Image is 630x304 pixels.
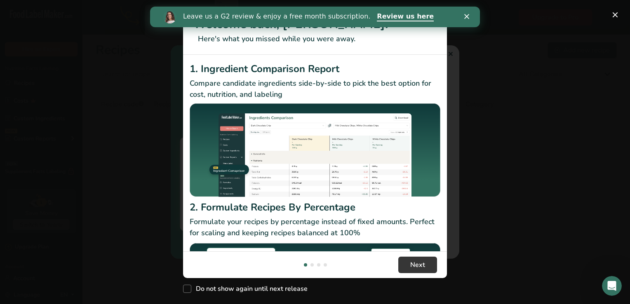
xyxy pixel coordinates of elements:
p: Here's what you missed while you were away. [193,33,437,44]
h2: 2. Formulate Recipes By Percentage [190,200,440,215]
span: Next [410,260,425,270]
p: Formulate your recipes by percentage instead of fixed amounts. Perfect for scaling and keeping re... [190,216,440,239]
button: Next [398,257,437,273]
div: Close [314,7,322,12]
iframe: Intercom live chat banner [150,7,480,27]
h2: 1. Ingredient Comparison Report [190,61,440,76]
img: Ingredient Comparison Report [190,103,440,197]
span: Do not show again until next release [191,285,308,293]
p: Compare candidate ingredients side-by-side to pick the best option for cost, nutrition, and labeling [190,78,440,100]
iframe: Intercom live chat [602,276,622,296]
